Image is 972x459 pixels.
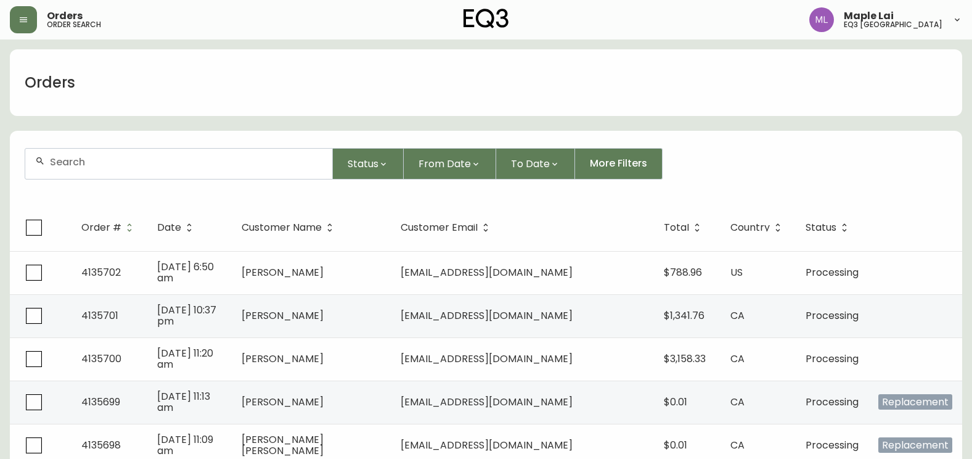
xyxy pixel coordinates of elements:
[242,265,324,279] span: [PERSON_NAME]
[157,432,213,458] span: [DATE] 11:09 am
[25,72,75,93] h1: Orders
[401,438,573,452] span: [EMAIL_ADDRESS][DOMAIN_NAME]
[401,352,573,366] span: [EMAIL_ADDRESS][DOMAIN_NAME]
[401,308,573,323] span: [EMAIL_ADDRESS][DOMAIN_NAME]
[404,148,496,180] button: From Date
[81,224,121,231] span: Order #
[730,352,745,366] span: CA
[590,157,647,170] span: More Filters
[81,352,121,366] span: 4135700
[419,156,471,172] span: From Date
[157,346,213,371] span: [DATE] 11:20 am
[348,156,378,172] span: Status
[401,222,494,233] span: Customer Email
[401,224,478,231] span: Customer Email
[333,148,404,180] button: Status
[664,265,702,279] span: $788.96
[664,224,689,231] span: Total
[242,352,324,366] span: [PERSON_NAME]
[242,432,324,458] span: [PERSON_NAME] [PERSON_NAME]
[81,222,137,233] span: Order #
[730,438,745,452] span: CA
[844,21,942,28] h5: eq3 [GEOGRAPHIC_DATA]
[242,395,324,409] span: [PERSON_NAME]
[664,395,687,409] span: $0.01
[806,352,859,366] span: Processing
[730,265,743,279] span: US
[81,438,121,452] span: 4135698
[47,11,83,21] span: Orders
[806,308,859,323] span: Processing
[575,148,663,180] button: More Filters
[242,224,322,231] span: Customer Name
[664,222,705,233] span: Total
[730,224,770,231] span: Country
[878,437,952,453] span: Replacement
[806,438,859,452] span: Processing
[730,395,745,409] span: CA
[806,222,852,233] span: Status
[664,308,704,323] span: $1,341.76
[730,308,745,323] span: CA
[844,11,894,21] span: Maple Lai
[157,303,216,328] span: [DATE] 10:37 pm
[81,265,121,279] span: 4135702
[806,265,859,279] span: Processing
[878,394,952,410] span: Replacement
[730,222,786,233] span: Country
[81,308,118,323] span: 4135701
[50,156,322,168] input: Search
[511,156,550,172] span: To Date
[157,389,210,415] span: [DATE] 11:13 am
[242,308,324,323] span: [PERSON_NAME]
[806,395,859,409] span: Processing
[809,7,834,32] img: 61e28cffcf8cc9f4e300d877dd684943
[664,352,706,366] span: $3,158.33
[401,395,573,409] span: [EMAIL_ADDRESS][DOMAIN_NAME]
[806,224,836,231] span: Status
[81,395,120,409] span: 4135699
[157,224,181,231] span: Date
[464,9,509,28] img: logo
[664,438,687,452] span: $0.01
[496,148,575,180] button: To Date
[157,222,197,233] span: Date
[242,222,338,233] span: Customer Name
[401,265,573,279] span: [EMAIL_ADDRESS][DOMAIN_NAME]
[47,21,101,28] h5: order search
[157,260,214,285] span: [DATE] 6:50 am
